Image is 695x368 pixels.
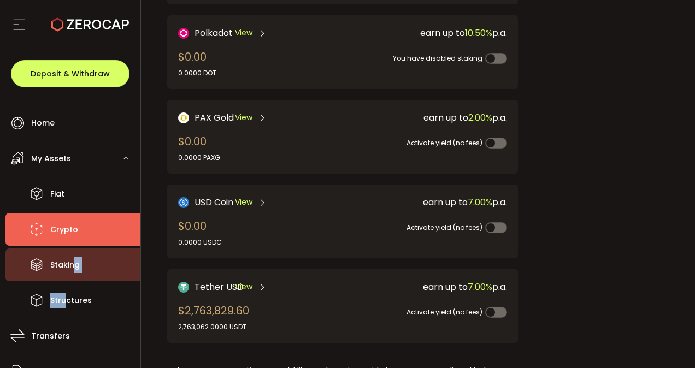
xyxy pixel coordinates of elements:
[178,112,189,123] img: PAX Gold
[195,280,244,294] span: Tether USD
[50,293,92,308] span: Structures
[178,28,189,39] img: DOT
[348,280,508,294] div: earn up to p.a.
[50,257,80,273] span: Staking
[178,322,249,332] div: 2,763,062.0000 USDT
[178,68,216,78] div: 0.0000 DOT
[178,238,222,247] div: 0.0000 USDC
[178,197,189,208] img: USD Coin
[195,195,233,209] span: USD Coin
[178,49,216,78] div: $0.00
[31,151,71,167] span: My Assets
[468,281,492,293] span: 7.00%
[348,195,508,209] div: earn up to p.a.
[50,186,64,202] span: Fiat
[235,112,252,123] span: View
[235,281,252,293] span: View
[468,111,492,124] span: 2.00%
[50,222,78,238] span: Crypto
[393,54,482,63] span: You have disabled staking
[468,196,492,209] span: 7.00%
[31,70,110,78] span: Deposit & Withdraw
[11,60,129,87] button: Deposit & Withdraw
[31,115,55,131] span: Home
[348,111,508,124] div: earn up to p.a.
[407,223,482,232] span: Activate yield (no fees)
[235,27,252,39] span: View
[195,111,234,124] span: PAX Gold
[235,197,252,208] span: View
[178,282,189,293] img: Tether USD
[31,328,70,344] span: Transfers
[178,218,222,247] div: $0.00
[178,302,249,332] div: $2,763,829.60
[562,250,695,368] iframe: Chat Widget
[178,133,220,163] div: $0.00
[195,26,233,40] span: Polkadot
[407,138,482,147] span: Activate yield (no fees)
[465,27,492,39] span: 10.50%
[178,153,220,163] div: 0.0000 PAXG
[348,26,508,40] div: earn up to p.a.
[407,307,482,317] span: Activate yield (no fees)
